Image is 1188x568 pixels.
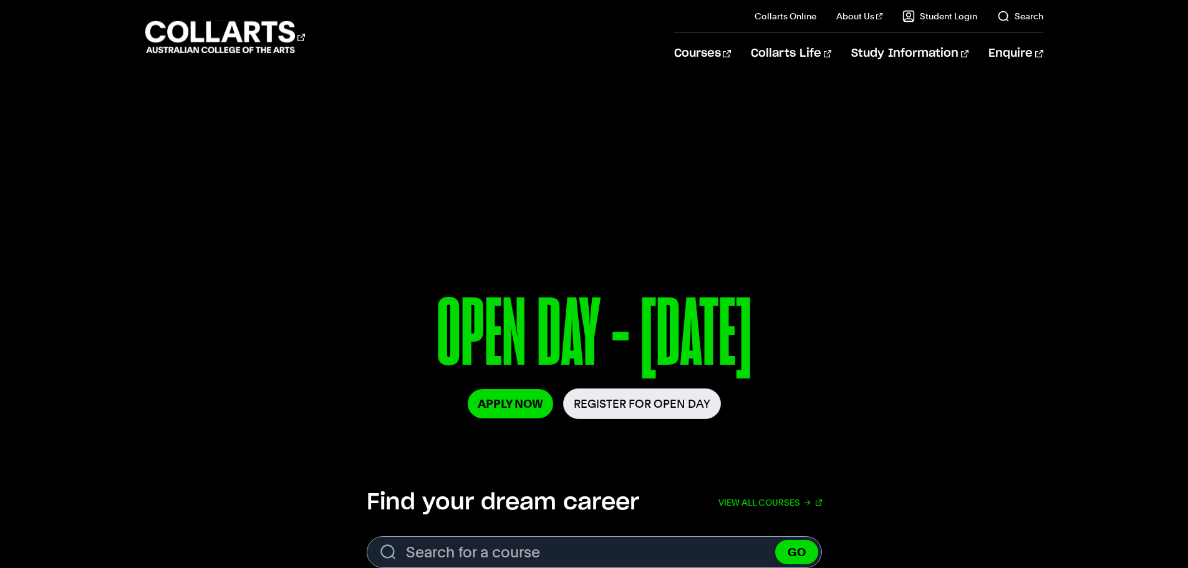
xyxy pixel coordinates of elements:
a: Register for Open Day [563,388,721,419]
a: Study Information [851,33,968,74]
button: GO [775,540,818,564]
a: Courses [674,33,731,74]
form: Search [367,536,822,568]
a: About Us [836,10,882,22]
a: Student Login [902,10,977,22]
a: View all courses [718,489,822,516]
a: Enquire [988,33,1043,74]
a: Apply Now [468,389,553,418]
h2: Find your dream career [367,489,639,516]
div: Go to homepage [145,19,305,55]
a: Search [997,10,1043,22]
input: Search for a course [367,536,822,568]
p: OPEN DAY - [DATE] [246,286,942,388]
a: Collarts Online [755,10,816,22]
a: Collarts Life [751,33,831,74]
